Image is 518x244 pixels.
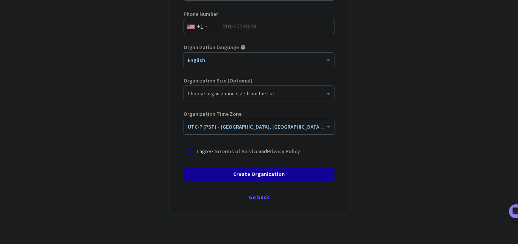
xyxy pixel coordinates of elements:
a: Terms of Service [219,148,259,155]
div: Go back [184,194,334,200]
button: Create Organization [184,167,334,181]
i: help [240,45,246,50]
p: I agree to and [197,148,300,155]
span: Create Organization [233,170,285,178]
input: 201-555-0123 [184,19,334,34]
div: +1 [197,23,203,30]
label: Organization Time Zone [184,111,334,117]
a: Privacy Policy [267,148,300,155]
label: Organization Size (Optional) [184,78,334,83]
label: Phone Number [184,11,334,17]
label: Organization language [184,45,239,50]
